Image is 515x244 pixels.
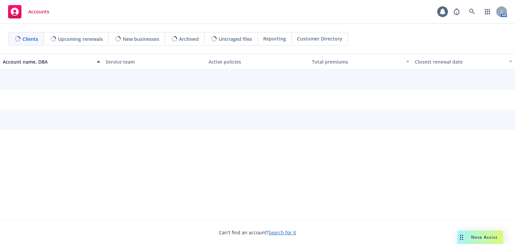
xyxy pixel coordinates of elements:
span: New businesses [123,35,159,43]
div: Service team [106,58,203,65]
a: Accounts [5,2,52,21]
a: Report a Bug [450,5,463,18]
a: Switch app [481,5,494,18]
a: Search [465,5,479,18]
span: Clients [22,35,38,43]
div: Account name, DBA [3,58,93,65]
span: Upcoming renewals [58,35,103,43]
span: Can't find an account? [219,229,296,236]
button: Nova Assist [457,231,503,244]
div: Total premiums [312,58,402,65]
span: Reporting [263,35,286,42]
span: Accounts [28,9,49,14]
span: Untriaged files [219,35,252,43]
div: Active policies [209,58,306,65]
button: Active policies [206,54,309,70]
a: Search for it [269,229,296,236]
div: Closest renewal date [415,58,505,65]
button: Service team [103,54,206,70]
button: Closest renewal date [412,54,515,70]
div: Drag to move [457,231,466,244]
span: Customer Directory [297,35,342,42]
button: Total premiums [309,54,412,70]
span: Nova Assist [471,234,498,240]
span: Archived [179,35,199,43]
